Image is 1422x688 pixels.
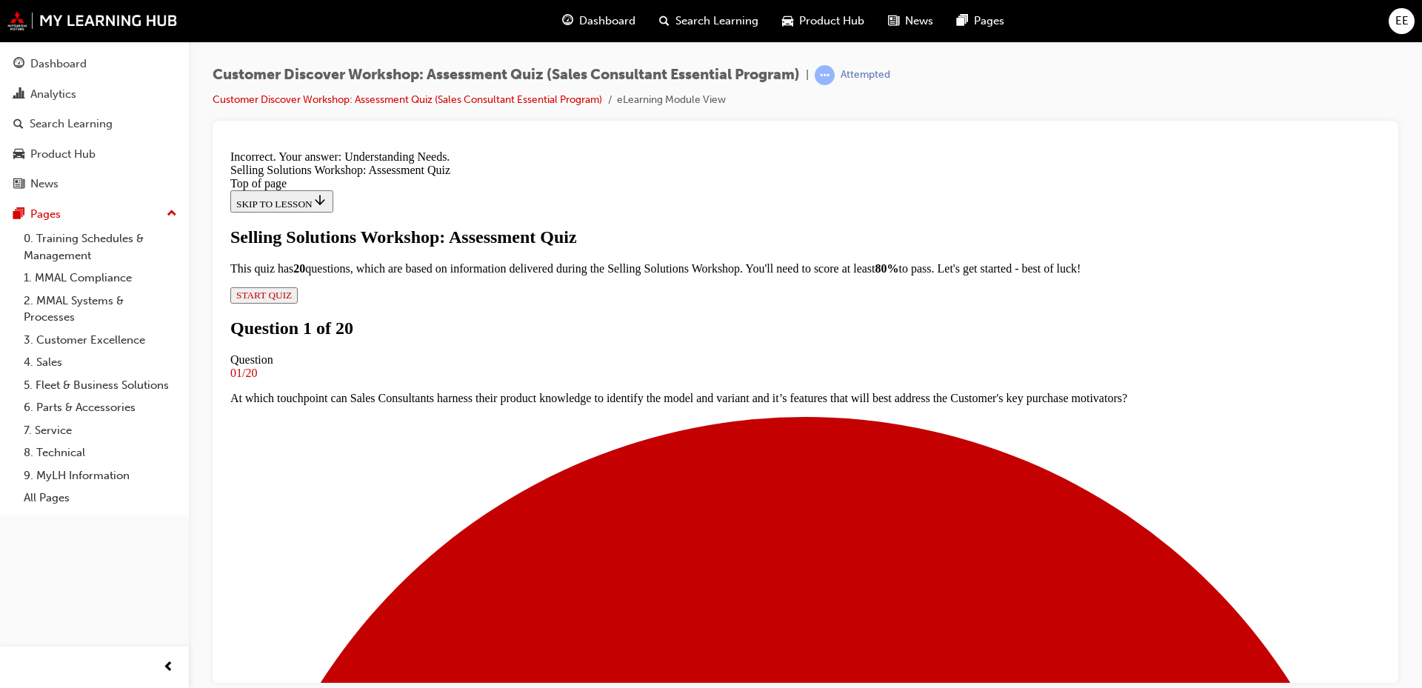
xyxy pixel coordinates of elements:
a: 1. MMAL Compliance [18,267,183,290]
a: Dashboard [6,50,183,78]
div: News [30,176,59,193]
span: search-icon [659,12,670,30]
a: 2. MMAL Systems & Processes [18,290,183,329]
a: 4. Sales [18,351,183,374]
button: EE [1389,8,1415,34]
span: SKIP TO LESSON [12,54,103,65]
div: Search Learning [30,116,113,133]
div: Product Hub [30,146,96,163]
div: Selling Solutions Workshop: Assessment Quiz [6,19,1156,33]
div: Top of page [6,33,1156,46]
span: Pages [974,13,1004,30]
span: Customer Discover Workshop: Assessment Quiz (Sales Consultant Essential Program) [213,67,800,84]
strong: 2 [69,118,75,130]
a: Search Learning [6,110,183,138]
span: learningRecordVerb_ATTEMPT-icon [815,65,835,85]
img: mmal [7,11,178,30]
span: Dashboard [579,13,635,30]
div: Dashboard [30,56,87,73]
p: At which touchpoint can Sales Consultants harness their product knowledge to identify the model a... [6,247,1156,261]
button: Pages [6,201,183,228]
span: up-icon [167,204,177,224]
a: 7. Service [18,419,183,442]
div: Selling Solutions Workshop: Assessment Quiz [6,83,1156,103]
a: news-iconNews [876,6,945,36]
a: car-iconProduct Hub [770,6,876,36]
p: This quiz has questions, which are based on information delivered during the Selling Solutions Wo... [6,118,1156,131]
a: 5. Fleet & Business Solutions [18,374,183,397]
a: Product Hub [6,141,183,168]
button: SKIP TO LESSON [6,46,109,68]
a: 9. MyLH Information [18,464,183,487]
span: START QUIZ [12,145,67,156]
div: Incorrect. Your answer: Understanding Needs. [6,6,1156,19]
span: prev-icon [163,658,174,677]
span: | [806,67,809,84]
a: Analytics [6,81,183,108]
a: pages-iconPages [945,6,1016,36]
strong: 80% [651,118,675,130]
a: News [6,170,183,198]
span: Search Learning [675,13,758,30]
span: pages-icon [13,208,24,221]
div: Attempted [841,68,890,82]
a: Customer Discover Workshop: Assessment Quiz (Sales Consultant Essential Program) [213,93,602,106]
span: news-icon [13,178,24,191]
div: Analytics [30,86,76,103]
a: 6. Parts & Accessories [18,396,183,419]
span: car-icon [13,148,24,161]
span: guage-icon [562,12,573,30]
strong: 0 [75,118,81,130]
span: news-icon [888,12,899,30]
span: search-icon [13,118,24,131]
a: 0. Training Schedules & Management [18,227,183,267]
div: Pages [30,206,61,223]
span: News [905,13,933,30]
span: pages-icon [957,12,968,30]
a: guage-iconDashboard [550,6,647,36]
button: DashboardAnalyticsSearch LearningProduct HubNews [6,47,183,201]
a: 3. Customer Excellence [18,329,183,352]
span: chart-icon [13,88,24,101]
span: car-icon [782,12,793,30]
a: search-iconSearch Learning [647,6,770,36]
span: guage-icon [13,58,24,71]
a: All Pages [18,487,183,510]
div: 01/20 [6,222,1156,236]
span: Product Hub [799,13,864,30]
div: Question [6,209,1156,222]
h1: Question 1 of 20 [6,174,1156,194]
span: EE [1395,13,1409,30]
a: 8. Technical [18,441,183,464]
li: eLearning Module View [617,92,726,109]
